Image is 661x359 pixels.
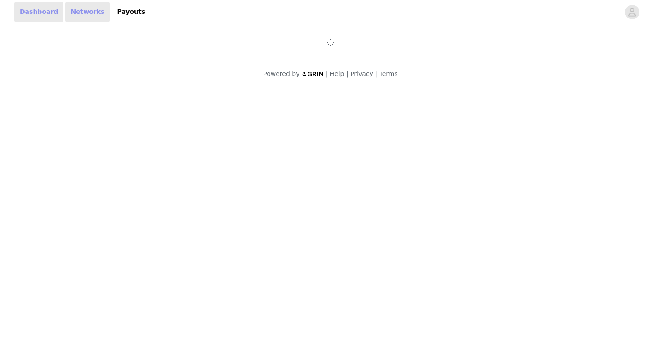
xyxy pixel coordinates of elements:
[302,71,324,77] img: logo
[330,70,344,77] a: Help
[112,2,151,22] a: Payouts
[346,70,348,77] span: |
[628,5,636,19] div: avatar
[263,70,299,77] span: Powered by
[350,70,373,77] a: Privacy
[65,2,110,22] a: Networks
[375,70,377,77] span: |
[326,70,328,77] span: |
[379,70,397,77] a: Terms
[14,2,63,22] a: Dashboard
